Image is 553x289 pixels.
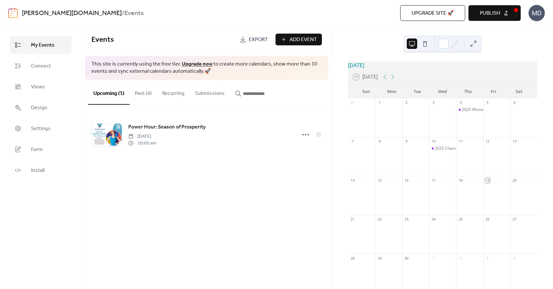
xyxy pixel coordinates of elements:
[350,139,355,144] div: 7
[485,139,490,144] div: 12
[31,62,51,70] span: Connect
[512,100,517,105] div: 6
[379,85,404,98] div: Mon
[10,57,71,75] a: Connect
[157,80,190,104] button: Recurring
[485,178,490,183] div: 19
[404,256,409,261] div: 30
[10,36,71,54] a: My Events
[8,8,18,18] img: logo
[404,100,409,105] div: 2
[412,9,454,17] span: Upgrade site 🚀
[431,139,436,144] div: 10
[290,36,317,44] span: Add Event
[431,100,436,105] div: 3
[512,217,517,222] div: 27
[10,120,71,137] a: Settings
[404,85,430,98] div: Tue
[10,161,71,179] a: Install
[431,217,436,222] div: 24
[31,167,44,175] span: Install
[182,59,213,69] a: Upgrade now
[480,9,500,17] span: Publish
[128,123,206,131] a: Power Hour: Season of Prosperity
[404,139,409,144] div: 9
[404,178,409,183] div: 16
[431,178,436,183] div: 17
[431,256,436,261] div: 1
[512,178,517,183] div: 20
[506,85,532,98] div: Sat
[485,217,490,222] div: 26
[429,146,456,151] div: 2025 Chamber Dine Around: Nole
[512,139,517,144] div: 13
[130,80,157,104] button: Past (4)
[31,83,45,91] span: Views
[400,5,465,21] button: Upgrade site 🚀
[276,34,322,45] button: Add Event
[10,99,71,116] a: Design
[190,80,230,104] button: Submissions
[430,85,455,98] div: Wed
[128,123,206,131] span: Power Hour: Season of Prosperity
[353,85,379,98] div: Sun
[249,36,268,44] span: Export
[348,61,537,69] div: [DATE]
[91,61,322,75] span: This site is currently using the free tier. to create more calendars, show more than 10 events an...
[485,100,490,105] div: 5
[22,7,122,20] a: [PERSON_NAME][DOMAIN_NAME]
[404,217,409,222] div: 23
[10,141,71,158] a: Form
[350,100,355,105] div: 31
[122,7,124,20] b: /
[456,107,483,113] div: 2025 Women's Business Alliance: Sala Nola (Networking Event)
[458,256,463,261] div: 2
[124,7,144,20] b: Events
[458,100,463,105] div: 4
[31,41,55,49] span: My Events
[31,146,43,154] span: Form
[88,80,130,105] button: Upcoming (1)
[10,78,71,96] a: Views
[91,33,114,47] span: Events
[458,178,463,183] div: 18
[31,104,47,112] span: Design
[350,178,355,183] div: 14
[458,139,463,144] div: 11
[31,125,51,133] span: Settings
[377,217,382,222] div: 22
[350,256,355,261] div: 28
[128,140,156,147] span: 10:00 am
[458,217,463,222] div: 25
[455,85,481,98] div: Thu
[377,256,382,261] div: 29
[128,133,156,140] span: [DATE]
[377,100,382,105] div: 1
[350,217,355,222] div: 21
[468,5,521,21] button: Publish
[235,34,273,45] a: Export
[481,85,506,98] div: Fri
[512,256,517,261] div: 4
[485,256,490,261] div: 3
[529,5,545,21] div: MD
[435,146,496,151] div: 2025 Chamber Dine Around: Nole
[377,178,382,183] div: 15
[377,139,382,144] div: 8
